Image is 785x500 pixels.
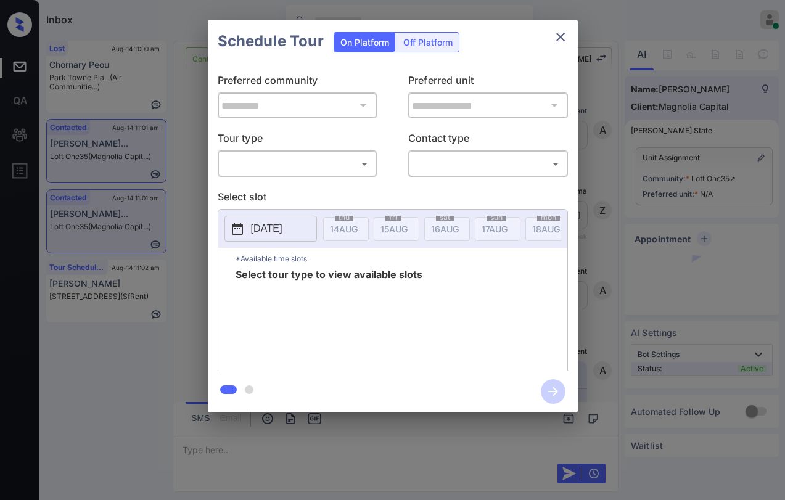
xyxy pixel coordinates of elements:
button: close [548,25,573,49]
h2: Schedule Tour [208,20,334,63]
p: Preferred community [218,73,377,92]
p: Select slot [218,189,568,209]
p: *Available time slots [236,248,567,269]
p: Preferred unit [408,73,568,92]
p: Contact type [408,131,568,150]
p: Tour type [218,131,377,150]
span: Select tour type to view available slots [236,269,422,368]
div: Off Platform [397,33,459,52]
div: On Platform [334,33,395,52]
button: [DATE] [224,216,317,242]
p: [DATE] [251,221,282,236]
